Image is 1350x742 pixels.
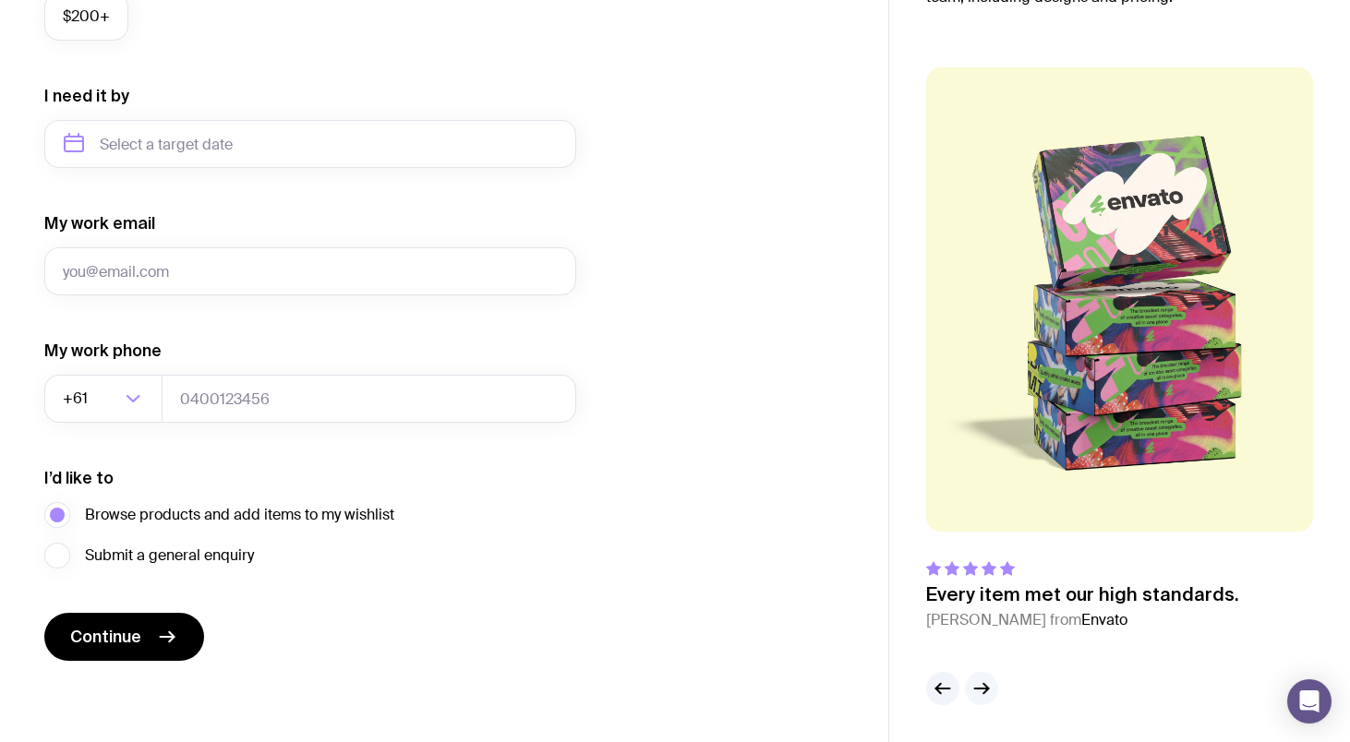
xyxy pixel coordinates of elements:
span: Continue [70,626,141,648]
label: I need it by [44,85,129,107]
input: Search for option [91,375,120,423]
label: I’d like to [44,467,114,489]
p: Every item met our high standards. [926,583,1239,605]
div: Open Intercom Messenger [1287,679,1332,724]
span: Envato [1081,610,1127,629]
input: you@email.com [44,247,576,295]
input: 0400123456 [162,375,576,423]
span: Browse products and add items to my wishlist [85,504,394,526]
span: +61 [63,375,91,423]
label: My work phone [44,340,162,362]
cite: [PERSON_NAME] from [926,609,1239,631]
button: Continue [44,613,204,661]
input: Select a target date [44,120,576,168]
div: Search for option [44,375,163,423]
span: Submit a general enquiry [85,545,254,567]
label: My work email [44,212,155,234]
